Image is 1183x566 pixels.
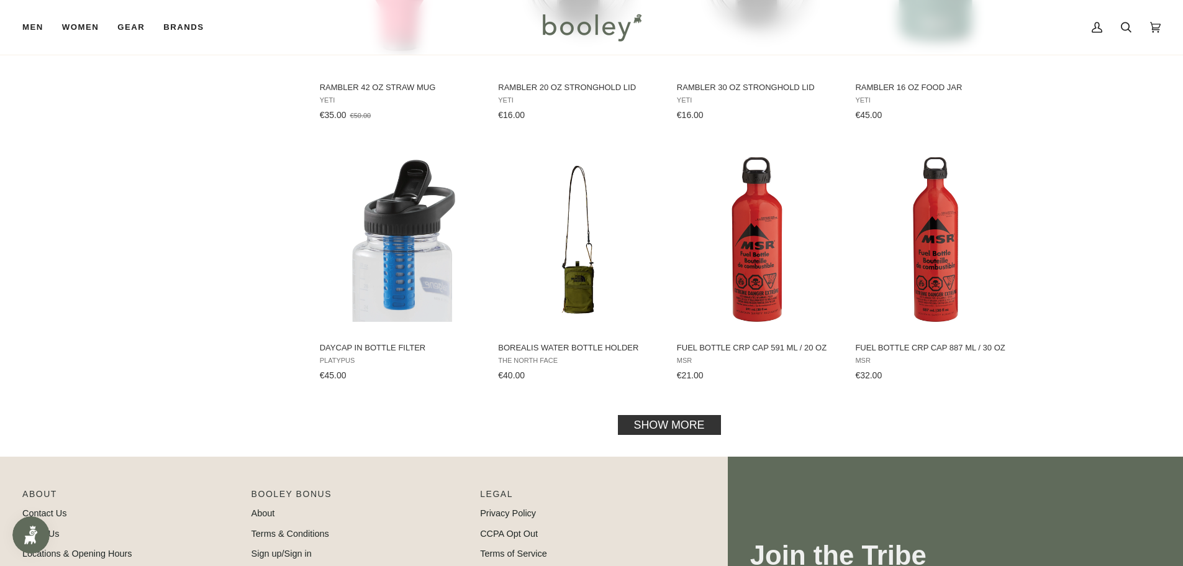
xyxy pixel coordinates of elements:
[674,157,839,322] img: MSR Fuel Bottle CRP Cap 591 ml / 20 oz - Booley Galway
[319,419,1020,432] div: Pagination
[855,370,882,380] span: €32.00
[674,146,839,385] a: Fuel Bottle CRP Cap 591 ml / 20 oz
[676,342,837,353] span: Fuel Bottle CRP Cap 591 ml / 20 oz
[855,82,1016,93] span: Rambler 16 oz Food Jar
[855,110,882,120] span: €45.00
[498,342,659,353] span: Borealis Water Bottle Holder
[480,488,697,507] p: Pipeline_Footer Sub
[163,21,204,34] span: Brands
[676,110,703,120] span: €16.00
[117,21,145,34] span: Gear
[676,82,837,93] span: Rambler 30 oz Stronghold Lid
[498,110,525,120] span: €16.00
[317,157,482,322] img: Platypus Daycap In Bottle Filter - Booley Galway
[22,549,132,559] a: Locations & Opening Hours
[676,356,837,364] span: MSR
[480,549,547,559] a: Terms of Service
[855,342,1016,353] span: Fuel Bottle CRP Cap 887 ml / 30 oz
[498,356,659,364] span: The North Face
[496,146,661,385] a: Borealis Water Bottle Holder
[676,96,837,104] span: YETI
[319,96,480,104] span: YETI
[617,415,720,435] a: Show more
[853,146,1018,385] a: Fuel Bottle CRP Cap 887 ml / 30 oz
[350,112,371,119] span: €50.00
[498,96,659,104] span: YETI
[62,21,99,34] span: Women
[496,157,661,322] img: The North Face Borealis Water Bottle Holder Forest Olive / Utility Brown - Booley Galway
[498,82,659,93] span: Rambler 20 oz Stronghold Lid
[853,157,1018,322] img: MSR Fuel Bottle CRP Cap 887 ml / 30 oz - Booley Galway
[12,516,50,554] iframe: Button to open loyalty program pop-up
[22,488,239,507] p: Pipeline_Footer Main
[252,529,329,539] a: Terms & Conditions
[480,508,536,518] a: Privacy Policy
[498,370,525,380] span: €40.00
[252,488,468,507] p: Booley Bonus
[319,82,480,93] span: Rambler 42 oz Straw Mug
[319,370,346,380] span: €45.00
[676,370,703,380] span: €21.00
[319,110,346,120] span: €35.00
[855,356,1016,364] span: MSR
[22,21,43,34] span: Men
[317,146,482,385] a: Daycap In Bottle Filter
[252,549,312,559] a: Sign up/Sign in
[252,508,275,518] a: About
[855,96,1016,104] span: YETI
[22,508,66,518] a: Contact Us
[319,342,480,353] span: Daycap In Bottle Filter
[480,529,538,539] a: CCPA Opt Out
[319,356,480,364] span: Platypus
[537,9,646,45] img: Booley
